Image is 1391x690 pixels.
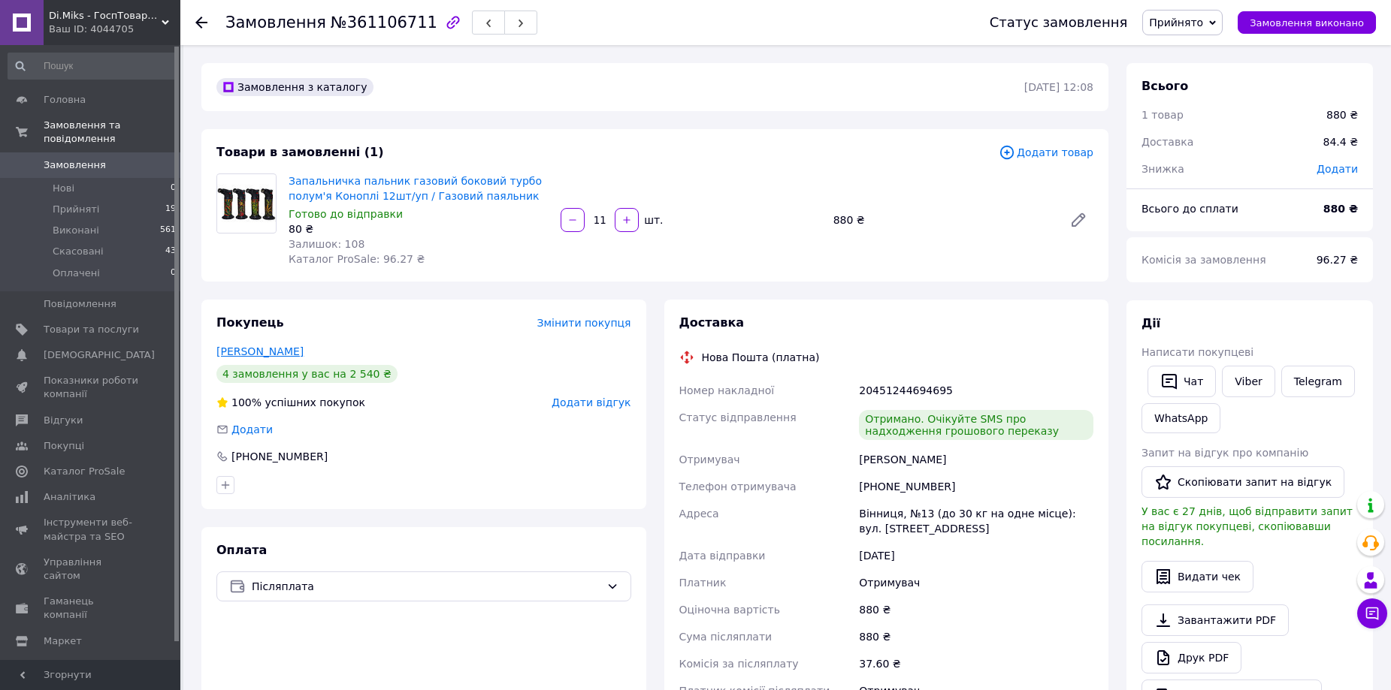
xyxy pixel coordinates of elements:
span: Адреса [679,508,719,520]
button: Чат з покупцем [1357,598,1387,628]
span: 0 [171,267,176,280]
div: [PHONE_NUMBER] [856,473,1096,500]
span: Телефон отримувача [679,481,797,493]
span: Додати [231,423,273,435]
span: Замовлення [225,14,326,32]
span: Запит на відгук про компанію [1142,447,1308,459]
span: Доставка [679,315,745,330]
span: Оплата [216,543,267,557]
div: Нова Пошта (платна) [698,350,824,365]
img: Запальничка пальник газовий боковий турбо полум'я Коноплі 12шт/уп / Газовий паяльник [217,175,276,232]
time: [DATE] 12:08 [1024,81,1093,93]
div: Замовлення з каталогу [216,78,373,96]
span: Оплачені [53,267,100,280]
div: Отримано. Очікуйте SMS про надходження грошового переказу [859,410,1093,440]
span: 561 [160,224,176,237]
span: Головна [44,93,86,107]
span: Знижка [1142,163,1184,175]
span: Замовлення та повідомлення [44,119,180,146]
span: Аналітика [44,490,95,504]
div: 880 ₴ [856,623,1096,650]
button: Скопіювати запит на відгук [1142,466,1344,498]
span: Каталог ProSale: 96.27 ₴ [289,253,425,265]
span: 19 [165,203,176,216]
span: Дії [1142,316,1160,330]
span: Покупці [44,439,84,453]
div: 880 ₴ [856,596,1096,623]
span: Товари та послуги [44,323,139,336]
input: Пошук [8,53,177,80]
span: Додати товар [999,144,1093,161]
a: Telegram [1281,366,1355,397]
a: WhatsApp [1142,403,1220,433]
div: 4 замовлення у вас на 2 540 ₴ [216,365,398,383]
a: [PERSON_NAME] [216,345,304,357]
a: Запальничка пальник газовий боковий турбо полум'я Коноплі 12шт/уп / Газовий паяльник [289,175,542,202]
button: Замовлення виконано [1238,11,1376,34]
a: Друк PDF [1142,642,1241,673]
div: успішних покупок [216,395,365,410]
a: Редагувати [1063,205,1093,235]
div: 84.4 ₴ [1314,125,1367,158]
div: [DATE] [856,542,1096,569]
span: Статус відправлення [679,411,797,423]
span: Платник [679,577,727,589]
span: Замовлення виконано [1250,17,1364,29]
span: 0 [171,182,176,195]
span: Покупець [216,315,284,330]
span: Змінити покупця [537,317,631,329]
span: Післяплата [252,578,600,595]
div: 37.60 ₴ [856,650,1096,677]
span: Товари в замовленні (1) [216,145,384,159]
span: Управління сайтом [44,556,139,583]
span: Інструменти веб-майстра та SEO [44,516,139,543]
span: Скасовані [53,245,104,258]
div: [PERSON_NAME] [856,446,1096,473]
span: Залишок: 108 [289,238,364,250]
span: Комісія за замовлення [1142,254,1266,266]
a: Завантажити PDF [1142,604,1289,636]
span: Додати відгук [552,396,630,408]
span: Показники роботи компанії [44,374,139,401]
span: Повідомлення [44,297,116,311]
span: Замовлення [44,158,106,172]
span: Di.Miks - ГоспТовари Оптом [49,9,162,23]
b: 880 ₴ [1323,203,1358,215]
span: У вас є 27 днів, щоб відправити запит на відгук покупцеві, скопіювавши посилання. [1142,505,1353,547]
span: Всього до сплати [1142,203,1238,215]
div: Статус замовлення [990,15,1128,30]
button: Видати чек [1142,561,1253,592]
span: Всього [1142,79,1188,93]
div: Отримувач [856,569,1096,596]
span: Дата відправки [679,550,766,562]
div: [PHONE_NUMBER] [230,449,329,464]
div: Ваш ID: 4044705 [49,23,180,36]
a: Viber [1222,366,1275,397]
div: Вінниця, №13 (до 30 кг на одне місце): вул. [STREET_ADDRESS] [856,500,1096,542]
span: 96.27 ₴ [1317,254,1358,266]
span: Маркет [44,634,82,648]
span: №361106711 [331,14,437,32]
div: 880 ₴ [1326,107,1358,122]
span: Гаманець компанії [44,595,139,622]
span: Прийнято [1149,17,1203,29]
span: 100% [231,396,262,408]
span: Доставка [1142,136,1193,148]
span: Написати покупцеві [1142,346,1253,358]
span: [DEMOGRAPHIC_DATA] [44,348,155,362]
span: Нові [53,182,74,195]
div: 880 ₴ [827,209,1057,231]
span: Отримувач [679,453,740,466]
span: Відгуки [44,414,83,427]
span: Комісія за післяплату [679,658,799,670]
div: 80 ₴ [289,221,549,237]
span: Виконані [53,224,99,237]
span: Прийняті [53,203,99,216]
span: Каталог ProSale [44,465,125,478]
span: Сума післяплати [679,631,773,643]
div: 20451244694695 [856,377,1096,404]
div: шт. [640,212,664,227]
button: Чат [1148,366,1216,397]
span: Оціночна вартість [679,604,780,616]
div: Повернутися назад [195,15,207,30]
